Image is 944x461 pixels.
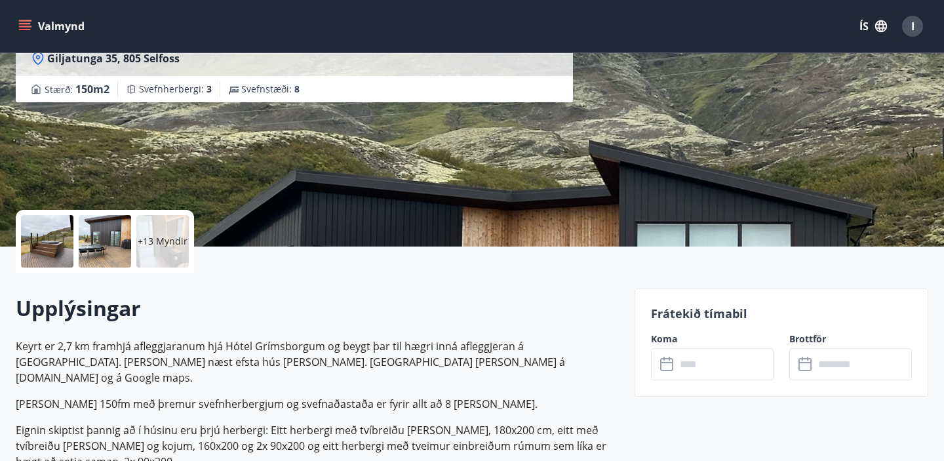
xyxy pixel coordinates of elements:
[138,235,187,248] p: +13 Myndir
[16,396,619,412] p: [PERSON_NAME] 150fm með þremur svefnherbergjum og svefnaðastaða er fyrir allt að 8 [PERSON_NAME].
[75,82,109,96] span: 150 m2
[16,294,619,323] h2: Upplýsingar
[651,332,774,346] label: Koma
[651,305,912,322] p: Frátekið tímabil
[911,19,914,33] span: I
[16,338,619,386] p: Keyrt er 2,7 km framhjá afleggjaranum hjá Hótel Grímsborgum og beygt þar til hægri inná afleggjer...
[45,81,109,97] span: Stærð :
[241,83,300,96] span: Svefnstæði :
[897,10,928,42] button: I
[789,332,912,346] label: Brottför
[852,14,894,38] button: ÍS
[47,51,180,66] span: Giljatunga 35, 805 Selfoss
[139,83,212,96] span: Svefnherbergi :
[294,83,300,95] span: 8
[206,83,212,95] span: 3
[16,14,90,38] button: menu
